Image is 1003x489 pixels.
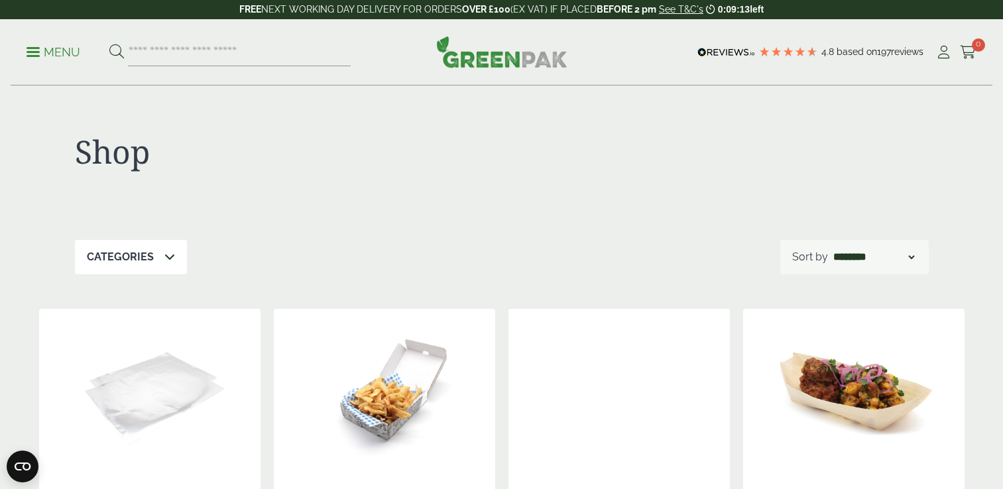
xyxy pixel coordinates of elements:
[436,36,567,68] img: GreenPak Supplies
[750,4,764,15] span: left
[758,46,818,58] div: 4.79 Stars
[659,4,703,15] a: See T&C's
[718,4,750,15] span: 0:09:13
[891,46,923,57] span: reviews
[597,4,656,15] strong: BEFORE 2 pm
[960,46,976,59] i: Cart
[274,309,495,474] img: 2520069 Square News Fish n Chip Corrugated Box - Open with Chips
[935,46,952,59] i: My Account
[27,44,80,60] p: Menu
[831,249,917,265] select: Shop order
[462,4,510,15] strong: OVER £100
[27,44,80,58] a: Menu
[697,48,755,57] img: REVIEWS.io
[87,249,154,265] p: Categories
[39,309,261,474] img: GP3330019D Foil Sheet Sulphate Lined bare
[7,451,38,482] button: Open CMP widget
[239,4,261,15] strong: FREE
[75,133,502,171] h1: Shop
[821,46,837,57] span: 4.8
[743,309,965,474] img: Extra Large Wooden Boat 220mm with food contents V2 2920004AE
[960,42,976,62] a: 0
[837,46,877,57] span: Based on
[877,46,891,57] span: 197
[972,38,985,52] span: 0
[792,249,828,265] p: Sort by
